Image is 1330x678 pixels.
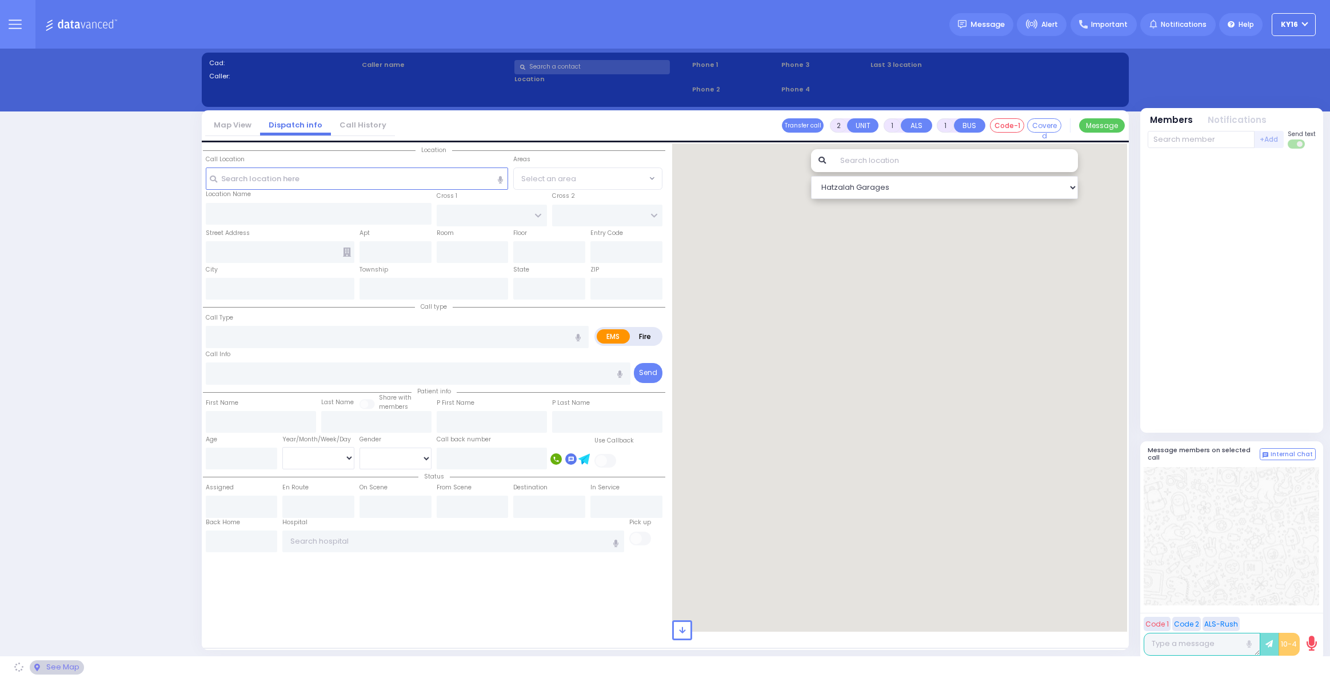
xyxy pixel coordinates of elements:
button: Internal Chat [1260,448,1316,461]
span: Phone 1 [692,60,777,70]
span: Alert [1041,19,1058,30]
input: Search a contact [514,60,670,74]
label: Age [206,435,217,444]
button: Code-1 [990,118,1024,133]
label: Caller: [209,71,358,81]
h5: Message members on selected call [1148,446,1260,461]
label: P Last Name [552,398,590,408]
label: In Service [590,483,620,492]
label: Room [437,229,454,238]
button: UNIT [847,118,878,133]
button: ALS [901,118,932,133]
label: Call Type [206,313,233,322]
label: Location Name [206,190,251,199]
span: Send text [1288,130,1316,138]
button: KY16 [1272,13,1316,36]
label: Last Name [321,398,354,407]
label: First Name [206,398,238,408]
span: Other building occupants [343,248,351,257]
input: Search hospital [282,531,624,552]
button: BUS [954,118,985,133]
input: Search member [1148,131,1255,148]
label: Use Callback [594,436,634,445]
label: Call back number [437,435,491,444]
label: Back Home [206,518,240,527]
label: Turn off text [1288,138,1306,150]
label: Pick up [629,518,651,527]
label: Township [360,265,388,274]
label: Cad: [209,58,358,68]
label: Street Address [206,229,250,238]
label: Gender [360,435,381,444]
label: Last 3 location [870,60,996,70]
label: Apt [360,229,370,238]
span: Patient info [412,387,457,396]
img: comment-alt.png [1263,452,1268,458]
label: ZIP [590,265,599,274]
a: Call History [331,119,395,130]
label: Areas [513,155,530,164]
div: See map [30,660,83,675]
button: Transfer call [782,118,824,133]
span: Phone 4 [781,85,866,94]
span: Phone 3 [781,60,866,70]
span: Call type [415,302,453,311]
button: Code 2 [1172,617,1201,631]
span: KY16 [1281,19,1298,30]
button: Message [1079,118,1125,133]
img: Logo [45,17,121,31]
label: Destination [513,483,548,492]
label: On Scene [360,483,388,492]
label: Location [514,74,689,84]
button: Send [634,363,662,383]
label: Call Info [206,350,230,359]
div: Year/Month/Week/Day [282,435,354,444]
span: members [379,402,408,411]
span: Location [416,146,452,154]
span: Phone 2 [692,85,777,94]
label: Cross 1 [437,192,457,201]
label: Entry Code [590,229,623,238]
small: Share with [379,393,412,402]
label: EMS [597,329,630,344]
span: Important [1091,19,1128,30]
input: Search location here [206,167,509,189]
button: ALS-Rush [1203,617,1240,631]
a: Dispatch info [260,119,331,130]
label: Caller name [362,60,510,70]
label: En Route [282,483,309,492]
label: Assigned [206,483,234,492]
label: Call Location [206,155,245,164]
span: Help [1239,19,1254,30]
button: Notifications [1208,114,1267,127]
span: Internal Chat [1271,450,1313,458]
span: Select an area [521,173,576,185]
span: Message [970,19,1005,30]
label: From Scene [437,483,472,492]
label: P First Name [437,398,474,408]
button: Code 1 [1144,617,1171,631]
a: Map View [205,119,260,130]
label: Hospital [282,518,307,527]
input: Search location [833,149,1078,172]
span: Status [418,472,450,481]
label: Floor [513,229,527,238]
img: message.svg [958,20,966,29]
label: Fire [629,329,661,344]
label: Cross 2 [552,192,575,201]
button: Covered [1027,118,1061,133]
span: Notifications [1161,19,1207,30]
label: City [206,265,218,274]
button: Members [1150,114,1193,127]
label: State [513,265,529,274]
